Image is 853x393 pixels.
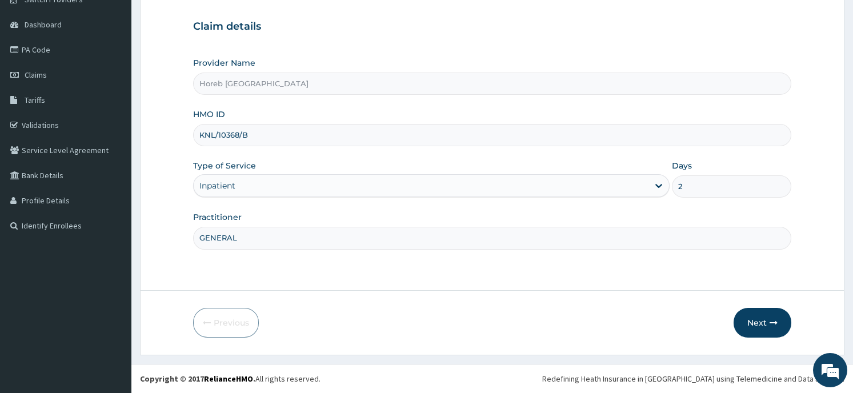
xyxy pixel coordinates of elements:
[25,70,47,80] span: Claims
[672,160,692,171] label: Days
[734,308,791,338] button: Next
[542,373,844,384] div: Redefining Heath Insurance in [GEOGRAPHIC_DATA] using Telemedicine and Data Science!
[187,6,215,33] div: Minimize live chat window
[131,364,853,393] footer: All rights reserved.
[193,211,242,223] label: Practitioner
[66,122,158,237] span: We're online!
[193,124,791,146] input: Enter HMO ID
[25,95,45,105] span: Tariffs
[204,374,253,384] a: RelianceHMO
[199,180,235,191] div: Inpatient
[6,267,218,307] textarea: Type your message and hit 'Enter'
[193,227,791,249] input: Enter Name
[25,19,62,30] span: Dashboard
[21,57,46,86] img: d_794563401_company_1708531726252_794563401
[193,109,225,120] label: HMO ID
[193,21,791,33] h3: Claim details
[193,57,255,69] label: Provider Name
[193,160,256,171] label: Type of Service
[193,308,259,338] button: Previous
[59,64,192,79] div: Chat with us now
[140,374,255,384] strong: Copyright © 2017 .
